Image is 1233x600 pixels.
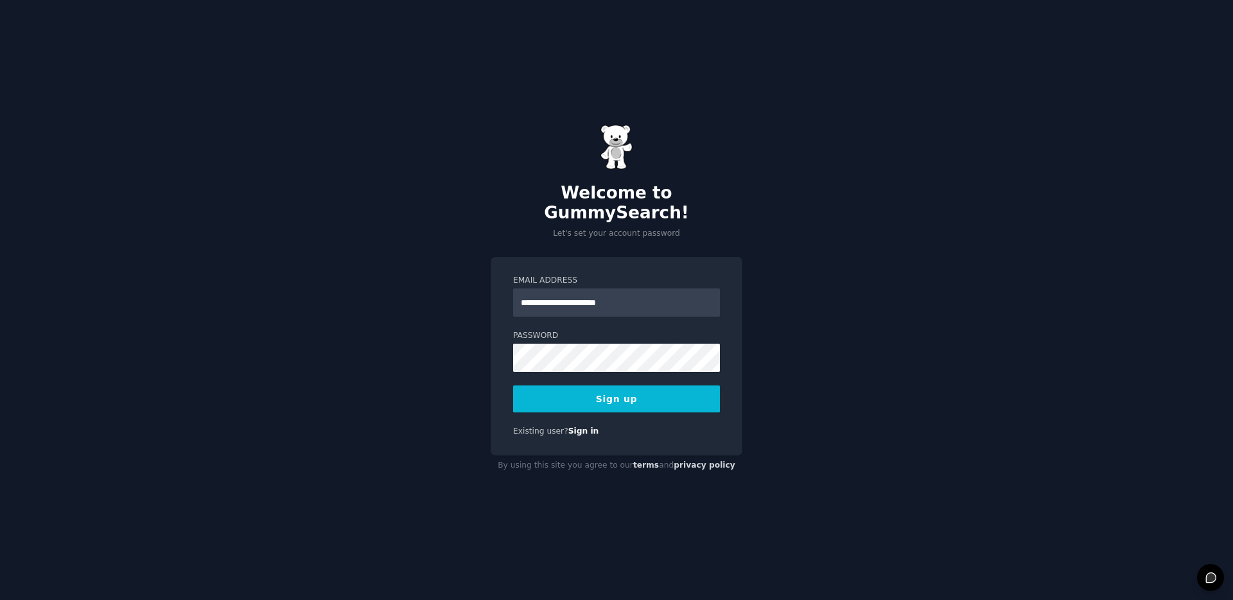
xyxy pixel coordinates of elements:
[600,125,633,170] img: Gummy Bear
[513,275,720,287] label: Email Address
[513,330,720,342] label: Password
[674,461,735,470] a: privacy policy
[513,427,568,436] span: Existing user?
[513,385,720,412] button: Sign up
[491,183,742,224] h2: Welcome to GummySearch!
[633,461,659,470] a: terms
[491,228,742,240] p: Let's set your account password
[491,455,742,476] div: By using this site you agree to our and
[568,427,599,436] a: Sign in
